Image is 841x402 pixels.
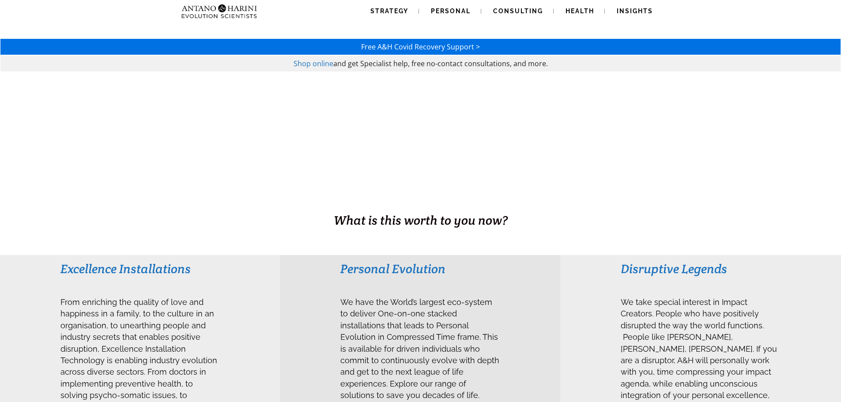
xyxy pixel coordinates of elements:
[340,297,499,400] span: We have the World’s largest eco-system to deliver One-on-one stacked installations that leads to ...
[334,212,508,228] span: What is this worth to you now?
[340,261,500,277] h3: Personal Evolution
[431,8,471,15] span: Personal
[370,8,408,15] span: Strategy
[1,193,840,211] h1: BUSINESS. HEALTH. Family. Legacy
[60,261,220,277] h3: Excellence Installations
[493,8,543,15] span: Consulting
[333,59,548,68] span: and get Specialist help, free no-contact consultations, and more.
[361,42,480,52] a: Free A&H Covid Recovery Support >
[566,8,594,15] span: Health
[294,59,333,68] a: Shop online
[621,261,780,277] h3: Disruptive Legends
[617,8,653,15] span: Insights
